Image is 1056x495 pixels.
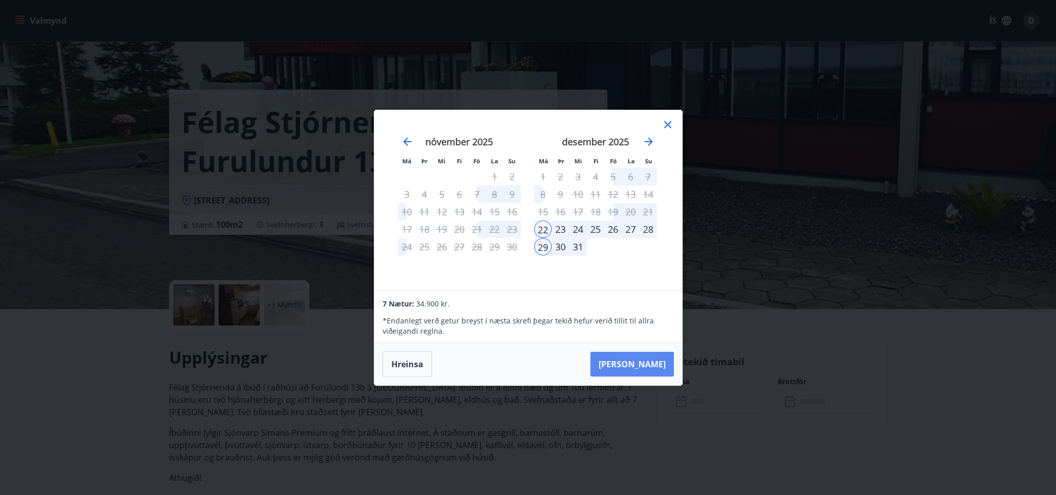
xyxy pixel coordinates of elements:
td: Choose þriðjudagur, 4. nóvember 2025 as your check-in date. It’s available. [416,185,433,203]
small: Mi [438,157,445,165]
div: 25 [587,220,604,238]
td: Choose föstudagur, 7. nóvember 2025 as your check-in date. It’s available. [468,185,486,203]
div: Move backward to switch to the previous month. [401,135,414,148]
td: Choose laugardagur, 22. nóvember 2025 as your check-in date. It’s available. [486,220,503,238]
strong: desember 2025 [562,135,629,148]
td: Choose mánudagur, 15. desember 2025 as your check-in date. It’s available. [534,203,552,220]
td: Choose þriðjudagur, 25. nóvember 2025 as your check-in date. It’s available. [416,238,433,255]
td: Choose sunnudagur, 23. nóvember 2025 as your check-in date. It’s available. [503,220,521,238]
td: Choose fimmtudagur, 20. nóvember 2025 as your check-in date. It’s available. [451,220,468,238]
td: Not available. sunnudagur, 16. nóvember 2025 [503,203,521,220]
small: Fö [610,157,617,165]
td: Not available. laugardagur, 13. desember 2025 [622,185,639,203]
td: Choose laugardagur, 20. desember 2025 as your check-in date. It’s available. [622,203,639,220]
td: Not available. laugardagur, 29. nóvember 2025 [486,238,503,255]
td: Choose mánudagur, 10. nóvember 2025 as your check-in date. It’s available. [398,203,416,220]
div: 26 [604,220,622,238]
small: La [628,157,635,165]
td: Selected. laugardagur, 27. desember 2025 [622,220,639,238]
td: Not available. laugardagur, 15. nóvember 2025 [486,203,503,220]
td: Choose þriðjudagur, 11. nóvember 2025 as your check-in date. It’s available. [416,203,433,220]
td: Choose sunnudagur, 21. desember 2025 as your check-in date. It’s available. [639,203,657,220]
td: Choose miðvikudagur, 10. desember 2025 as your check-in date. It’s available. [569,185,587,203]
div: 22 [534,220,552,238]
td: Choose föstudagur, 5. desember 2025 as your check-in date. It’s available. [604,168,622,185]
div: 27 [622,220,639,238]
button: Hreinsa [383,351,432,377]
td: Choose miðvikudagur, 17. desember 2025 as your check-in date. It’s available. [569,203,587,220]
td: Choose fimmtudagur, 4. desember 2025 as your check-in date. It’s available. [587,168,604,185]
td: Choose miðvikudagur, 12. nóvember 2025 as your check-in date. It’s available. [433,203,451,220]
td: Choose föstudagur, 28. nóvember 2025 as your check-in date. It’s available. [468,238,486,255]
small: Þr [558,157,564,165]
td: Choose föstudagur, 21. nóvember 2025 as your check-in date. It’s available. [468,220,486,238]
div: 31 [569,238,587,255]
td: Choose mánudagur, 8. desember 2025 as your check-in date. It’s available. [534,185,552,203]
td: Choose miðvikudagur, 5. nóvember 2025 as your check-in date. It’s available. [433,185,451,203]
td: Choose mánudagur, 24. nóvember 2025 as your check-in date. It’s available. [398,238,416,255]
td: Choose fimmtudagur, 27. nóvember 2025 as your check-in date. It’s available. [451,238,468,255]
small: Fi [593,157,599,165]
strong: nóvember 2025 [425,135,493,148]
td: Choose fimmtudagur, 11. desember 2025 as your check-in date. It’s available. [587,185,604,203]
span: 34.900 kr. [416,299,450,309]
small: Þr [421,157,427,165]
span: 7 Nætur: [383,299,414,309]
td: Choose laugardagur, 6. desember 2025 as your check-in date. It’s available. [622,168,639,185]
td: Not available. þriðjudagur, 18. nóvember 2025 [416,220,433,238]
div: 30 [552,238,569,255]
td: Selected as start date. mánudagur, 22. desember 2025 [534,220,552,238]
td: Selected. sunnudagur, 28. desember 2025 [639,220,657,238]
td: Choose þriðjudagur, 9. desember 2025 as your check-in date. It’s available. [552,185,569,203]
td: Choose mánudagur, 1. desember 2025 as your check-in date. It’s available. [534,168,552,185]
td: Selected. þriðjudagur, 23. desember 2025 [552,220,569,238]
td: Choose þriðjudagur, 16. desember 2025 as your check-in date. It’s available. [552,203,569,220]
small: Fö [473,157,480,165]
td: Not available. sunnudagur, 2. nóvember 2025 [503,168,521,185]
td: Selected. fimmtudagur, 25. desember 2025 [587,220,604,238]
td: Choose mánudagur, 3. nóvember 2025 as your check-in date. It’s available. [398,185,416,203]
td: Selected. föstudagur, 26. desember 2025 [604,220,622,238]
td: Selected as end date. mánudagur, 29. desember 2025 [534,238,552,255]
td: Choose þriðjudagur, 30. desember 2025 as your check-in date. It’s available. [552,238,569,255]
td: Choose sunnudagur, 7. desember 2025 as your check-in date. It’s available. [639,168,657,185]
button: [PERSON_NAME] [590,352,674,377]
small: Su [645,157,652,165]
small: Mi [574,157,582,165]
td: Not available. sunnudagur, 30. nóvember 2025 [503,238,521,255]
div: 29 [534,238,552,255]
td: Choose miðvikudagur, 31. desember 2025 as your check-in date. It’s available. [569,238,587,255]
small: La [491,157,498,165]
small: Su [508,157,516,165]
small: Fi [457,157,462,165]
small: Má [402,157,411,165]
td: Choose sunnudagur, 9. nóvember 2025 as your check-in date. It’s available. [503,185,521,203]
div: Calendar [387,123,670,278]
td: Not available. mánudagur, 17. nóvember 2025 [398,220,416,238]
td: Choose föstudagur, 19. desember 2025 as your check-in date. It’s available. [604,203,622,220]
td: Selected. miðvikudagur, 24. desember 2025 [569,220,587,238]
td: Choose miðvikudagur, 26. nóvember 2025 as your check-in date. It’s available. [433,238,451,255]
td: Choose fimmtudagur, 6. nóvember 2025 as your check-in date. It’s available. [451,185,468,203]
div: 24 [569,220,587,238]
td: Not available. föstudagur, 14. nóvember 2025 [468,203,486,220]
td: Choose föstudagur, 12. desember 2025 as your check-in date. It’s available. [604,185,622,203]
td: Choose laugardagur, 8. nóvember 2025 as your check-in date. It’s available. [486,185,503,203]
td: Choose miðvikudagur, 3. desember 2025 as your check-in date. It’s available. [569,168,587,185]
td: Choose miðvikudagur, 19. nóvember 2025 as your check-in date. It’s available. [433,220,451,238]
td: Choose þriðjudagur, 2. desember 2025 as your check-in date. It’s available. [552,168,569,185]
small: Má [539,157,548,165]
td: Not available. laugardagur, 1. nóvember 2025 [486,168,503,185]
td: Choose fimmtudagur, 18. desember 2025 as your check-in date. It’s available. [587,203,604,220]
div: 23 [552,220,569,238]
div: Move forward to switch to the next month. [642,135,655,148]
div: 28 [639,220,657,238]
p: * Endanlegt verð getur breyst í næsta skrefi þegar tekið hefur verið tillit til allra viðeigandi ... [383,316,673,336]
td: Choose fimmtudagur, 13. nóvember 2025 as your check-in date. It’s available. [451,203,468,220]
td: Not available. sunnudagur, 14. desember 2025 [639,185,657,203]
